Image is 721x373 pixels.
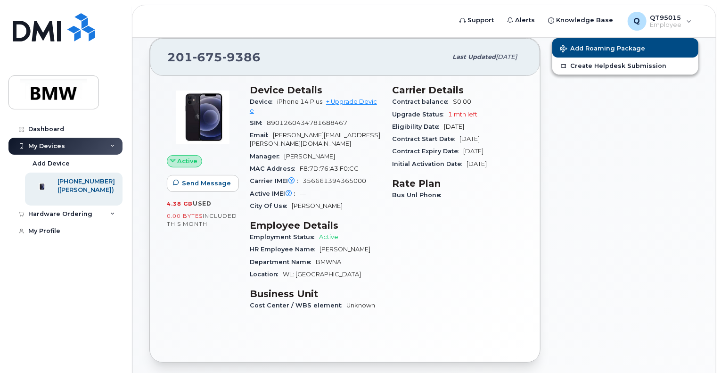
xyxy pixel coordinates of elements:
span: 9386 [222,50,261,64]
span: Support [468,16,494,25]
span: Add Roaming Package [560,45,645,54]
span: Email [250,132,273,139]
span: Location [250,271,283,278]
span: [DATE] [459,135,480,142]
span: Manager [250,153,284,160]
span: Contract Start Date [392,135,459,142]
span: [DATE] [467,160,487,167]
span: Contract balance [392,98,453,105]
a: Support [453,11,501,30]
span: MAC Address [250,165,300,172]
span: Upgrade Status [392,111,448,118]
h3: Employee Details [250,220,381,231]
span: BMWNA [316,258,341,265]
span: Last updated [452,53,496,60]
span: 1 mth left [448,111,477,118]
span: [PERSON_NAME] [284,153,335,160]
span: Initial Activation Date [392,160,467,167]
span: Department Name [250,258,316,265]
span: used [193,200,212,207]
div: QT95015 [621,12,698,31]
a: Alerts [501,11,542,30]
span: 0.00 Bytes [167,213,203,219]
span: [DATE] [444,123,464,130]
h3: Device Details [250,84,381,96]
span: Send Message [182,179,231,188]
span: Cost Center / WBS element [250,302,346,309]
span: Active IMEI [250,190,300,197]
button: Add Roaming Package [552,38,698,58]
span: — [300,190,306,197]
span: Q [634,16,640,27]
span: 675 [193,50,222,64]
span: QT95015 [650,14,682,21]
span: 4.38 GB [167,200,193,207]
span: Carrier IMEI [250,177,303,184]
span: [PERSON_NAME][EMAIL_ADDRESS][PERSON_NAME][DOMAIN_NAME] [250,132,380,147]
iframe: Messenger Launcher [680,332,714,366]
span: $0.00 [453,98,471,105]
span: Unknown [346,302,375,309]
span: iPhone 14 Plus [277,98,322,105]
a: Create Helpdesk Submission [552,58,698,75]
h3: Rate Plan [392,178,523,189]
span: Employee [650,21,682,29]
img: image20231002-3703462-trllhy.jpeg [174,89,231,146]
span: 356661394365000 [303,177,366,184]
span: [PERSON_NAME] [292,202,343,209]
span: Device [250,98,277,105]
span: Knowledge Base [557,16,614,25]
span: City Of Use [250,202,292,209]
span: Employment Status [250,233,319,240]
span: [DATE] [496,53,517,60]
span: [DATE] [463,148,483,155]
span: Active [319,233,338,240]
h3: Business Unit [250,288,381,299]
span: Eligibility Date [392,123,444,130]
span: [PERSON_NAME] [320,246,370,253]
span: 201 [167,50,261,64]
span: WL: [GEOGRAPHIC_DATA] [283,271,361,278]
span: SIM [250,119,267,126]
span: F8:7D:76:A3:F0:CC [300,165,359,172]
span: 8901260434781688467 [267,119,347,126]
span: Contract Expiry Date [392,148,463,155]
button: Send Message [167,175,239,192]
span: Bus Unl Phone [392,191,446,199]
a: Knowledge Base [542,11,620,30]
span: Alerts [516,16,535,25]
a: + Upgrade Device [250,98,377,114]
span: HR Employee Name [250,246,320,253]
h3: Carrier Details [392,84,523,96]
span: Active [178,157,198,166]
